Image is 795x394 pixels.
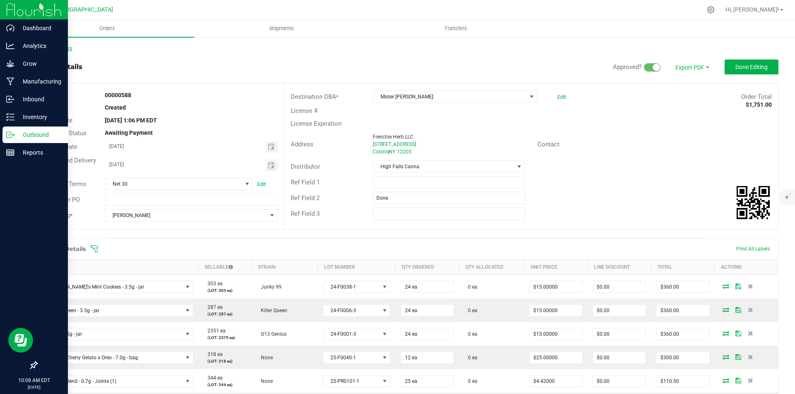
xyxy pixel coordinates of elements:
span: 303 ea [203,281,223,287]
input: 0 [530,305,582,316]
span: Delete Order Detail [744,331,757,336]
span: 25-F0040-1 [323,352,380,363]
span: [GEOGRAPHIC_DATA] [56,6,113,13]
span: Save Order Detail [732,354,744,359]
span: Save Order Detail [732,378,744,383]
span: , [388,149,389,155]
p: Outbound [14,130,64,140]
span: Ref Field 2 [291,194,320,202]
input: 0 [401,328,453,340]
p: 10:08 AM EDT [4,377,64,384]
span: NY [389,149,395,155]
input: 0 [656,375,709,387]
qrcode: 00000588 [737,186,770,219]
p: (LOT: 318 ea) [203,358,247,364]
p: (LOT: 2375 ea) [203,334,247,341]
a: Transfers [369,20,543,37]
p: (LOT: 287 ea) [203,311,247,317]
span: Ref Field 1 [291,179,320,186]
span: Shipments [258,25,305,32]
span: Hi, [PERSON_NAME]! [725,6,779,13]
span: 24-F0001-3 [323,328,380,340]
span: Net 30 [105,178,242,190]
input: 0 [656,352,709,363]
span: 0 ea [464,355,477,361]
strong: $1,751.00 [746,101,772,108]
span: 0 ea [464,331,477,337]
span: Approved? [613,63,642,71]
input: 0 [401,352,453,363]
span: Delete Order Detail [744,284,757,289]
span: Killer Queen [257,308,287,313]
th: Qty Ordered [395,260,459,275]
span: Delete Order Detail [744,378,757,383]
span: G13 Genius [257,331,287,337]
input: 0 [593,352,646,363]
span: Junky 99 [257,284,282,290]
th: Unit Price [524,260,588,275]
input: 0 [593,328,646,340]
span: Order Total [741,93,772,100]
inline-svg: Analytics [6,42,14,50]
th: Qty Allocated [459,260,524,275]
span: License Expiration [291,120,342,127]
span: G13 - 3.5g - jar [43,328,183,340]
span: License # [291,107,318,115]
span: Killer Queen - 3.5g - jar [43,305,183,316]
span: NO DATA FOUND [42,351,193,364]
span: Sativa Blend - 0.7g - Joints (1) [43,375,183,387]
a: Edit [257,181,266,187]
span: Delete Order Detail [744,307,757,312]
span: 12205 [397,149,412,155]
input: 0 [656,281,709,293]
span: Address [291,141,313,148]
span: Mister [PERSON_NAME] [373,91,526,103]
p: [DATE] [4,384,64,390]
input: 0 [401,281,453,293]
span: Toggle calendar [266,160,278,171]
strong: [DATE] 1:06 PM EDT [105,117,157,124]
inline-svg: Inbound [6,95,14,103]
span: 0 ea [464,284,477,290]
th: Line Discount [588,260,651,275]
span: 318 ea [203,351,223,357]
span: Destination DBA [291,93,336,100]
span: 287 ea [203,304,223,310]
span: [PERSON_NAME]'s Mint Cookies - 3.5g - jar [43,281,183,293]
input: 0 [530,375,582,387]
span: 25-PR0101-1 [323,375,380,387]
inline-svg: Manufacturing [6,77,14,86]
th: Item [37,260,198,275]
input: 0 [530,281,582,293]
span: 0 ea [464,308,477,313]
iframe: Resource center [8,328,33,353]
th: Actions [715,260,778,275]
th: Strain [252,260,318,275]
span: Save Order Detail [732,307,744,312]
span: Distributor [291,163,320,170]
span: Delete Order Detail [744,354,757,359]
span: Orders [88,25,126,32]
span: Save Order Detail [732,284,744,289]
span: [PERSON_NAME] [105,210,267,221]
inline-svg: Reports [6,148,14,157]
input: 0 [401,305,453,316]
span: None [257,355,273,361]
input: 0 [530,352,582,363]
button: Done Editing [725,60,778,74]
span: Requested Delivery Date [43,157,96,174]
strong: Awaiting Payment [105,129,153,136]
input: 0 [593,305,646,316]
span: Contact [537,141,559,148]
span: Done Editing [735,64,768,70]
th: Lot Number [318,260,395,275]
input: 0 [656,328,709,340]
input: 0 [593,281,646,293]
span: NO DATA FOUND [42,281,193,293]
div: Manage settings [706,6,716,14]
th: Sellable [198,260,252,275]
span: 0 ea [464,378,477,384]
span: Lemon Cherry Gelato x Oreo - 7.0g - bag [43,352,183,363]
span: 24-F0006-3 [323,305,380,316]
p: Grow [14,59,64,69]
